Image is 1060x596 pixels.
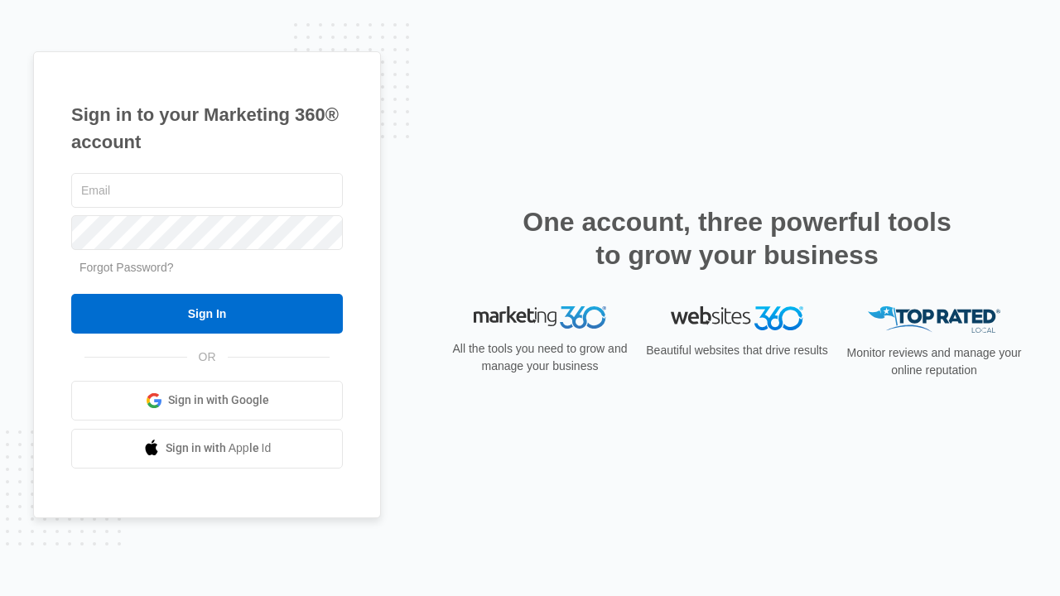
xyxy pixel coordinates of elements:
[644,342,830,359] p: Beautiful websites that drive results
[71,294,343,334] input: Sign In
[447,340,633,375] p: All the tools you need to grow and manage your business
[518,205,956,272] h2: One account, three powerful tools to grow your business
[166,440,272,457] span: Sign in with Apple Id
[671,306,803,330] img: Websites 360
[187,348,228,366] span: OR
[71,429,343,469] a: Sign in with Apple Id
[474,306,606,329] img: Marketing 360
[841,344,1027,379] p: Monitor reviews and manage your online reputation
[71,381,343,421] a: Sign in with Google
[71,173,343,208] input: Email
[868,306,1000,334] img: Top Rated Local
[168,392,269,409] span: Sign in with Google
[71,101,343,156] h1: Sign in to your Marketing 360® account
[79,261,174,274] a: Forgot Password?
